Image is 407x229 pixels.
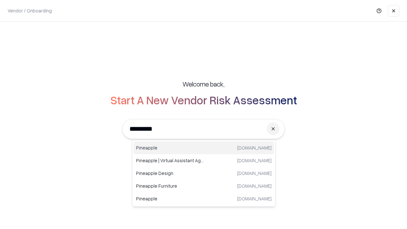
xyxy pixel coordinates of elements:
p: Pineapple Design [136,170,204,177]
p: Pineapple [136,195,204,202]
h2: Start A New Vendor Risk Assessment [110,94,297,106]
p: [DOMAIN_NAME] [237,144,272,151]
p: [DOMAIN_NAME] [237,183,272,189]
p: Pineapple Furniture [136,183,204,189]
p: [DOMAIN_NAME] [237,157,272,164]
p: Pineapple | Virtual Assistant Agency [136,157,204,164]
p: [DOMAIN_NAME] [237,170,272,177]
h5: Welcome back, [183,80,224,88]
p: [DOMAIN_NAME] [237,195,272,202]
p: Vendor / Onboarding [8,7,52,14]
p: Pineapple [136,144,204,151]
div: Suggestions [132,140,276,207]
